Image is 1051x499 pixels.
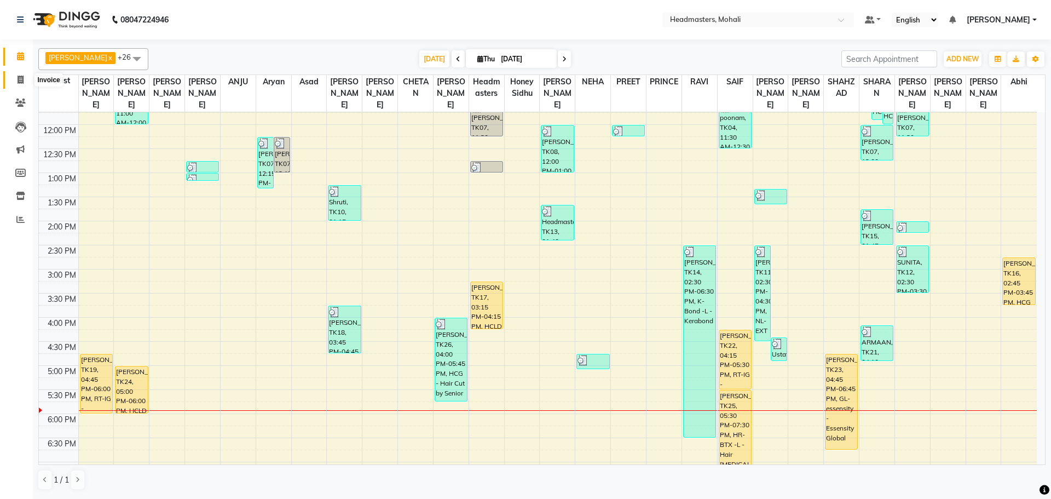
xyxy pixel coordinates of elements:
div: Shruti, TK10, 01:15 PM-02:00 PM, SCL - Shampoo and conditioner (with natural dry) [328,186,360,220]
span: [DATE] [419,50,449,67]
span: SHAHZAD [824,75,859,100]
div: [PERSON_NAME], TK09, 01:00 PM-01:10 PM, TH-UL - [GEOGRAPHIC_DATA],TH-FH - Forehead [187,174,218,180]
div: [PERSON_NAME], TK25, 05:30 PM-07:30 PM, HR-BTX -L - Hair [MEDICAL_DATA] [719,391,751,485]
span: Honey Sidhu [505,75,540,100]
span: 1 / 1 [54,474,69,486]
input: Search Appointment [841,50,937,67]
span: Headmasters [469,75,504,100]
div: [PERSON_NAME], TK09, 12:45 PM-01:00 PM, TH-EB - Eyebrows [471,162,503,172]
span: PRINCE [646,75,682,89]
span: SHARAN [859,75,894,100]
span: ANJU [221,75,256,89]
div: [PERSON_NAME], TK16, 02:45 PM-03:45 PM, HCG - Hair Cut by Senior Hair Stylist [1003,258,1035,305]
div: 1:00 PM [45,173,78,185]
button: ADD NEW [944,51,981,67]
span: PREET [611,75,646,89]
span: [PERSON_NAME] [967,14,1030,26]
div: [PERSON_NAME], TK26, 04:00 PM-05:45 PM, HCG - Hair Cut by Senior Hair Stylist,BRD - [PERSON_NAME] [435,318,467,401]
div: [PERSON_NAME], TK07, 01:20 PM-01:40 PM, NL-PPR - Power Polish Removal [755,190,787,204]
div: 5:00 PM [45,366,78,377]
div: Invoice [34,73,62,87]
span: [PERSON_NAME] [434,75,469,112]
div: SUNITA, TK12, 02:30 PM-03:30 PM, DERMA-FCL-SEN - Facial - Calm Facial ([MEDICAL_DATA]) [897,246,928,292]
div: [PERSON_NAME], TK07, 11:30 AM-12:15 PM, MC1 - Manicure Classic [897,101,928,136]
div: [PERSON_NAME], TK07, 12:15 PM-01:00 PM, PC1 - Pedicures Classic [274,137,290,172]
span: [PERSON_NAME] [753,75,788,112]
div: [PERSON_NAME], TK24, 05:00 PM-06:00 PM, HCLD - Hair Cut by Creative Director [116,366,147,413]
div: [PERSON_NAME], TK14, 02:30 PM-06:30 PM, K-Bond -L - Kerabond [684,246,715,437]
span: ADD NEW [946,55,979,63]
div: [PERSON_NAME], TK07, 12:15 PM-01:20 PM, PC2 - Pedicures Premium,NL-PPR - Power Polish Removal [258,137,273,188]
div: [PERSON_NAME], TK18, 04:45 PM-05:05 PM, TH-EB - Eyebrows,TH-UL - [GEOGRAPHIC_DATA] [577,354,609,369]
span: [PERSON_NAME] [540,75,575,112]
span: SAIF [718,75,753,89]
span: RAVI [682,75,717,89]
div: 12:30 PM [41,149,78,160]
div: [PERSON_NAME], TK02, 12:00 PM-12:15 PM, TH-EB - Eyebrows [613,125,644,136]
b: 08047224946 [120,4,169,35]
div: Shruti, TK10, 02:00 PM-02:15 PM, TH-EB - Eyebrows [897,222,928,232]
span: CHETAN [398,75,433,100]
div: 7:00 PM [45,462,78,474]
div: 4:30 PM [45,342,78,353]
div: [PERSON_NAME], TK07, 12:00 PM-12:45 PM, BRD - [PERSON_NAME] (₹400) [861,125,893,160]
span: Thu [475,55,498,63]
span: [PERSON_NAME] [327,75,362,112]
div: [PERSON_NAME], TK09, 12:45 PM-01:00 PM, TH-EB - Eyebrows [187,162,218,172]
input: 2025-09-04 [498,51,552,67]
span: [PERSON_NAME] [931,75,966,112]
div: 12:00 PM [41,125,78,136]
div: poonam, TK04, 11:30 AM-12:30 PM, HCL - Hair Cut by Senior Hair Stylist [719,101,751,148]
span: [PERSON_NAME] [788,75,823,112]
span: +26 [118,53,139,61]
div: 6:30 PM [45,438,78,450]
span: NEHA [575,75,610,89]
div: [PERSON_NAME], TK17, 03:15 PM-04:15 PM, HCLD - Hair Cut by Creative Director [471,282,503,329]
div: 1:30 PM [45,197,78,209]
span: Aryan [256,75,291,89]
div: 3:30 PM [45,294,78,305]
div: [PERSON_NAME], TK08, 12:00 PM-01:00 PM, HML - Head massage(with natural dry) [541,125,573,172]
img: logo [28,4,103,35]
span: [PERSON_NAME] [79,75,114,112]
a: x [107,53,112,62]
div: [PERSON_NAME], TK07, 11:30 AM-12:15 PM, MC1 - Manicure Classic [471,101,503,136]
div: 4:00 PM [45,318,78,329]
span: Asad [292,75,327,89]
span: [PERSON_NAME] [966,75,1001,112]
div: ARMAAN, TK21, 04:10 PM-04:55 PM, BRD - [PERSON_NAME] [861,326,893,360]
div: 3:00 PM [45,269,78,281]
span: [PERSON_NAME] [895,75,930,112]
span: [PERSON_NAME] [362,75,397,112]
div: 5:30 PM [45,390,78,402]
span: [PERSON_NAME] [49,53,107,62]
div: [PERSON_NAME], TK15, 01:45 PM-02:30 PM, BRD - [PERSON_NAME] [861,210,893,244]
div: [PERSON_NAME], TK22, 04:15 PM-05:30 PM, RT-IG - [PERSON_NAME] Touchup(one inch only) [719,330,751,389]
div: [PERSON_NAME], TK11, 02:30 PM-04:30 PM, NL-EXT - Gel/Acrylic Extension [755,246,770,341]
div: 6:00 PM [45,414,78,426]
span: [PERSON_NAME] [185,75,220,112]
div: [PERSON_NAME], TK18, 03:45 PM-04:45 PM, HML - Head massage(with natural dry) [328,306,360,353]
div: [PERSON_NAME], TK19, 04:45 PM-06:00 PM, RT-IG - [PERSON_NAME] Touchup(one inch only) [80,354,112,413]
div: 2:30 PM [45,245,78,257]
span: [PERSON_NAME] [114,75,149,112]
div: 2:00 PM [45,221,78,233]
span: [PERSON_NAME] [149,75,184,112]
div: [PERSON_NAME], TK23, 04:45 PM-06:45 PM, GL-essensity - Essensity Global [825,354,857,449]
div: Ustat, TK20, 04:25 PM-04:55 PM, NL-PP - Power Polish (Shellac) [771,338,787,360]
div: Headmasters, TK13, 01:40 PM-02:25 PM, SCL - Shampoo and conditioner (with natural dry) [541,205,573,240]
span: Abhi [1001,75,1037,89]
